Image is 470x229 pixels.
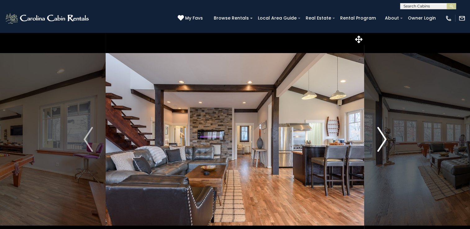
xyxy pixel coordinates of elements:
img: phone-regular-white.png [445,15,452,22]
a: Real Estate [303,13,334,23]
a: Local Area Guide [255,13,300,23]
a: Owner Login [405,13,439,23]
span: My Favs [185,15,203,21]
img: White-1-2.png [5,12,91,25]
a: Rental Program [337,13,379,23]
a: My Favs [178,15,204,22]
img: mail-regular-white.png [459,15,465,22]
img: arrow [377,127,386,152]
img: arrow [84,127,93,152]
a: Browse Rentals [211,13,252,23]
a: About [382,13,402,23]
